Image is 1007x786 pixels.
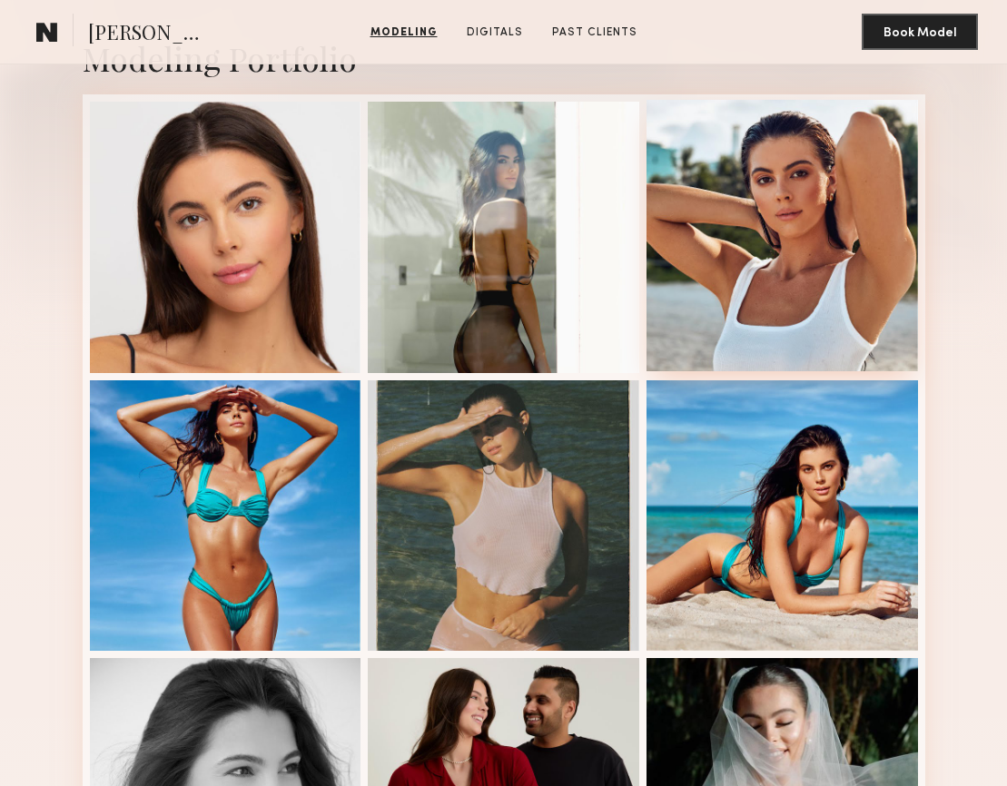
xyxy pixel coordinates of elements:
span: [PERSON_NAME] [88,18,214,50]
a: Modeling [363,25,445,41]
button: Book Model [862,14,978,50]
a: Book Model [862,24,978,39]
a: Past Clients [545,25,645,41]
a: Digitals [459,25,530,41]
